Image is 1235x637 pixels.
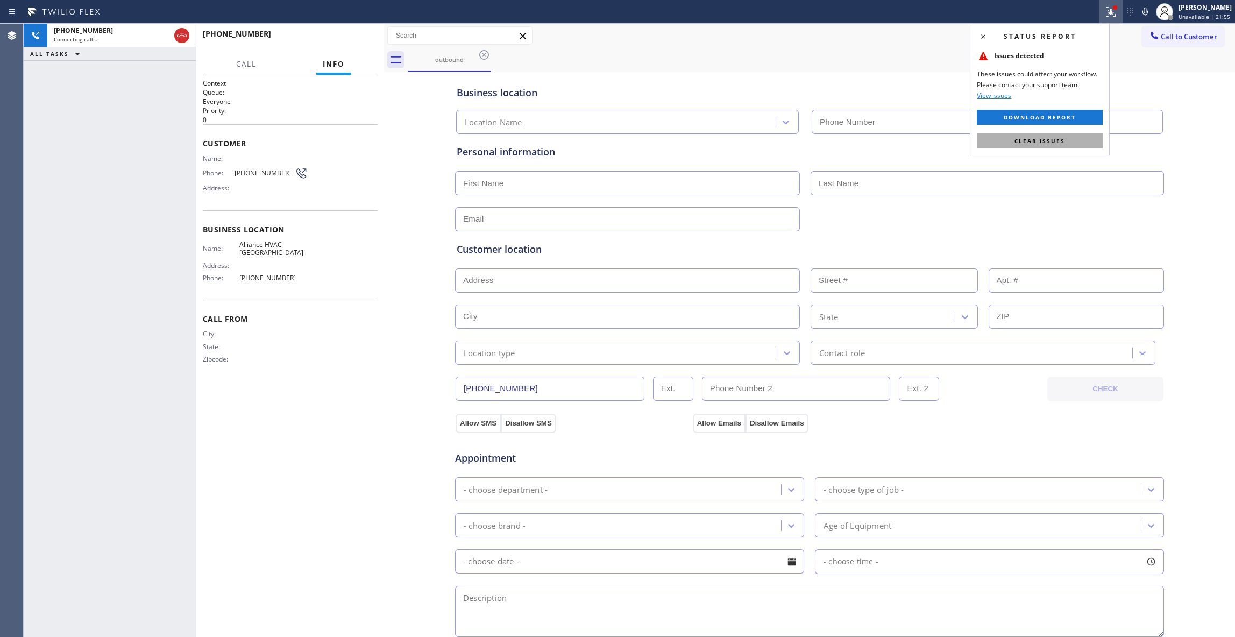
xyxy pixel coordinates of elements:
input: Search [388,27,532,44]
span: Customer [203,138,378,148]
h2: Queue: [203,88,378,97]
span: Phone: [203,274,239,282]
span: Address: [203,184,239,192]
button: Info [316,54,351,75]
input: Street # [811,268,978,293]
div: [PERSON_NAME] [1179,3,1232,12]
span: Appointment [455,451,690,465]
div: Age of Equipment [824,519,891,532]
input: Last Name [811,171,1164,195]
div: Personal information [457,145,1162,159]
span: [PHONE_NUMBER] [239,274,308,282]
div: - choose department - [464,483,548,496]
button: CHECK [1047,377,1163,401]
span: ALL TASKS [30,50,69,58]
button: Call [230,54,263,75]
input: First Name [455,171,800,195]
div: Location Name [465,116,522,129]
span: - choose time - [824,556,878,567]
button: Mute [1138,4,1153,19]
h2: Priority: [203,106,378,115]
p: Everyone [203,97,378,106]
span: Phone: [203,169,235,177]
div: Customer location [457,242,1162,257]
div: Business location [457,86,1162,100]
div: Location type [464,346,515,359]
span: Name: [203,244,239,252]
button: Hang up [174,28,189,43]
div: - choose brand - [464,519,526,532]
input: Apt. # [989,268,1165,293]
span: Call to Customer [1161,32,1217,41]
h1: Context [203,79,378,88]
div: State [819,310,838,323]
button: Call to Customer [1142,26,1224,47]
input: ZIP [989,305,1165,329]
input: Phone Number [456,377,644,401]
div: outbound [409,55,490,63]
span: Alliance HVAC [GEOGRAPHIC_DATA] [239,240,308,257]
span: [PHONE_NUMBER] [54,26,113,35]
input: Ext. 2 [899,377,939,401]
span: Address: [203,261,239,270]
span: Unavailable | 21:55 [1179,13,1230,20]
p: 0 [203,115,378,124]
input: Email [455,207,800,231]
input: Phone Number [812,110,1163,134]
span: Connecting call… [54,36,97,43]
input: Phone Number 2 [702,377,891,401]
button: Allow Emails [693,414,746,433]
input: Ext. [653,377,693,401]
span: State: [203,343,239,351]
button: ALL TASKS [24,47,90,60]
button: Allow SMS [456,414,501,433]
span: [PHONE_NUMBER] [203,29,271,39]
span: Info [323,59,345,69]
button: Disallow Emails [746,414,808,433]
span: Zipcode: [203,355,239,363]
span: Name: [203,154,239,162]
span: City: [203,330,239,338]
div: - choose type of job - [824,483,904,496]
input: Address [455,268,800,293]
input: City [455,305,800,329]
button: Disallow SMS [501,414,556,433]
span: [PHONE_NUMBER] [235,169,295,177]
div: Contact role [819,346,865,359]
span: Call From [203,314,378,324]
input: - choose date - [455,549,804,574]
span: Business location [203,224,378,235]
span: Call [236,59,257,69]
